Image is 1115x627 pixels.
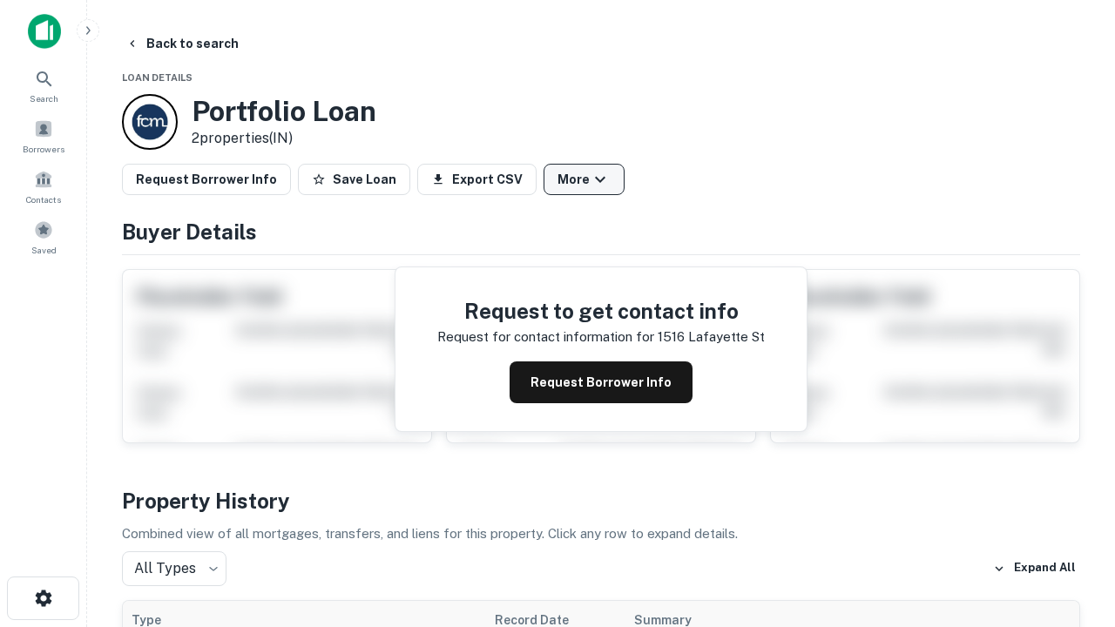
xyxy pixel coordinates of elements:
button: More [544,164,625,195]
button: Request Borrower Info [122,164,291,195]
a: Saved [5,213,82,260]
span: Borrowers [23,142,64,156]
h3: Portfolio Loan [192,95,376,128]
button: Back to search [118,28,246,59]
p: Combined view of all mortgages, transfers, and liens for this property. Click any row to expand d... [122,523,1080,544]
h4: Request to get contact info [437,295,765,327]
button: Export CSV [417,164,537,195]
a: Contacts [5,163,82,210]
p: Request for contact information for [437,327,654,347]
h4: Buyer Details [122,216,1080,247]
p: 1516 lafayette st [658,327,765,347]
button: Save Loan [298,164,410,195]
a: Borrowers [5,112,82,159]
span: Contacts [26,192,61,206]
iframe: Chat Widget [1028,432,1115,516]
span: Search [30,91,58,105]
img: capitalize-icon.png [28,14,61,49]
button: Expand All [989,556,1080,582]
span: Loan Details [122,72,193,83]
h4: Property History [122,485,1080,516]
span: Saved [31,243,57,257]
button: Request Borrower Info [510,361,693,403]
div: All Types [122,551,226,586]
p: 2 properties (IN) [192,128,376,149]
a: Search [5,62,82,109]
